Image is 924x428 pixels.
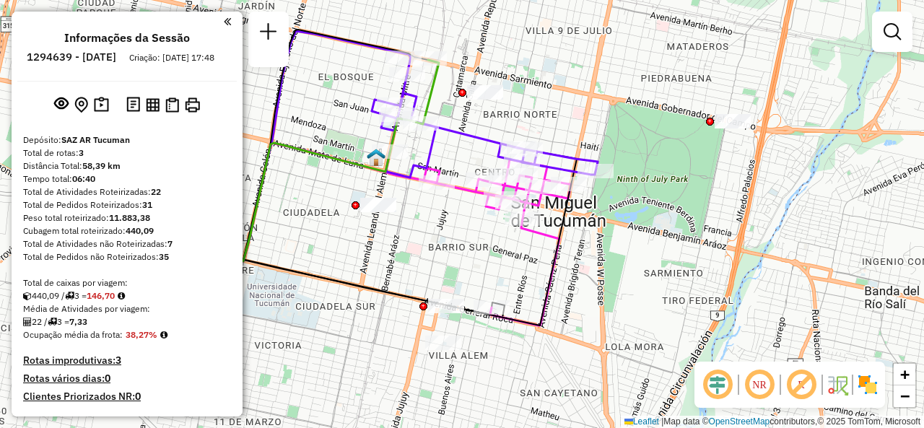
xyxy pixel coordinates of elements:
[23,198,231,211] div: Total de Pedidos Roteirizados:
[367,148,385,167] img: UDC - Tucuman
[27,51,116,64] h6: 1294639 - [DATE]
[23,224,231,237] div: Cubagem total roteirizado:
[900,387,910,405] span: −
[23,302,231,315] div: Média de Atividades por viagem:
[160,331,167,339] em: Média calculada utilizando a maior ocupação (%Peso ou %Cubagem) de cada rota da sessão. Rotas cro...
[167,238,173,249] strong: 7
[742,367,777,402] span: Ocultar NR
[23,211,231,224] div: Peso total roteirizado:
[159,251,169,262] strong: 35
[126,225,154,236] strong: 440,09
[621,416,924,428] div: Map data © contributors,© 2025 TomTom, Microsoft
[61,134,130,145] strong: SAZ AR Tucuman
[428,299,464,313] div: Atividade não roteirizada - CENCOSUD S.A.
[151,186,161,197] strong: 22
[878,17,907,46] a: Exibir filtros
[71,94,91,116] button: Centralizar mapa no depósito ou ponto de apoio
[135,390,141,403] strong: 0
[23,329,123,340] span: Ocupação média da frota:
[23,318,32,326] i: Total de Atividades
[142,199,152,210] strong: 31
[23,250,231,263] div: Total de Pedidos não Roteirizados:
[23,289,231,302] div: 440,09 / 3 =
[51,93,71,116] button: Exibir sessão original
[109,212,150,223] strong: 11.883,38
[254,17,283,50] a: Nova sessão e pesquisa
[72,173,95,184] strong: 06:40
[23,185,231,198] div: Total de Atividades Roteirizadas:
[784,367,819,402] span: Exibir rótulo
[69,316,87,327] strong: 7,33
[48,318,57,326] i: Total de rotas
[23,372,231,385] h4: Rotas vários dias:
[123,94,143,116] button: Logs desbloquear sessão
[715,114,751,128] div: Atividade não roteirizada - CENCOSUD S.A.
[467,85,503,100] div: Atividade não roteirizada - CENCOSUD S.A.
[661,416,663,427] span: |
[360,198,396,212] div: Atividade não roteirizada - CENCOSUD S.A.
[182,95,203,115] button: Imprimir Rotas
[23,160,231,172] div: Distância Total:
[23,354,231,367] h4: Rotas improdutivas:
[425,336,461,350] div: Atividade não roteirizada - LUGUENZE SRL
[224,13,231,30] a: Clique aqui para minimizar o painel
[709,416,770,427] a: OpenStreetMap
[123,51,220,64] div: Criação: [DATE] 17:48
[82,160,121,171] strong: 58,39 km
[87,290,115,301] strong: 146,70
[856,373,879,396] img: Exibir/Ocultar setores
[126,329,157,340] strong: 38,27%
[700,367,735,402] span: Ocultar deslocamento
[23,134,231,147] div: Depósito:
[23,172,231,185] div: Tempo total:
[115,354,121,367] strong: 3
[64,31,190,45] h4: Informações da Sessão
[23,147,231,160] div: Total de rotas:
[118,292,125,300] i: Meta Caixas/viagem: 251,72 Diferença: -105,02
[624,416,659,427] a: Leaflet
[105,372,110,385] strong: 0
[162,95,182,115] button: Visualizar Romaneio
[900,365,910,383] span: +
[143,95,162,114] button: Visualizar relatório de Roteirização
[79,147,84,158] strong: 3
[23,390,231,403] h4: Clientes Priorizados NR:
[826,373,849,396] img: Fluxo de ruas
[894,364,915,385] a: Zoom in
[23,292,32,300] i: Cubagem total roteirizado
[23,315,231,328] div: 22 / 3 =
[894,385,915,407] a: Zoom out
[23,237,231,250] div: Total de Atividades não Roteirizadas:
[65,292,74,300] i: Total de rotas
[91,94,112,116] button: Painel de Sugestão
[23,276,231,289] div: Total de caixas por viagem:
